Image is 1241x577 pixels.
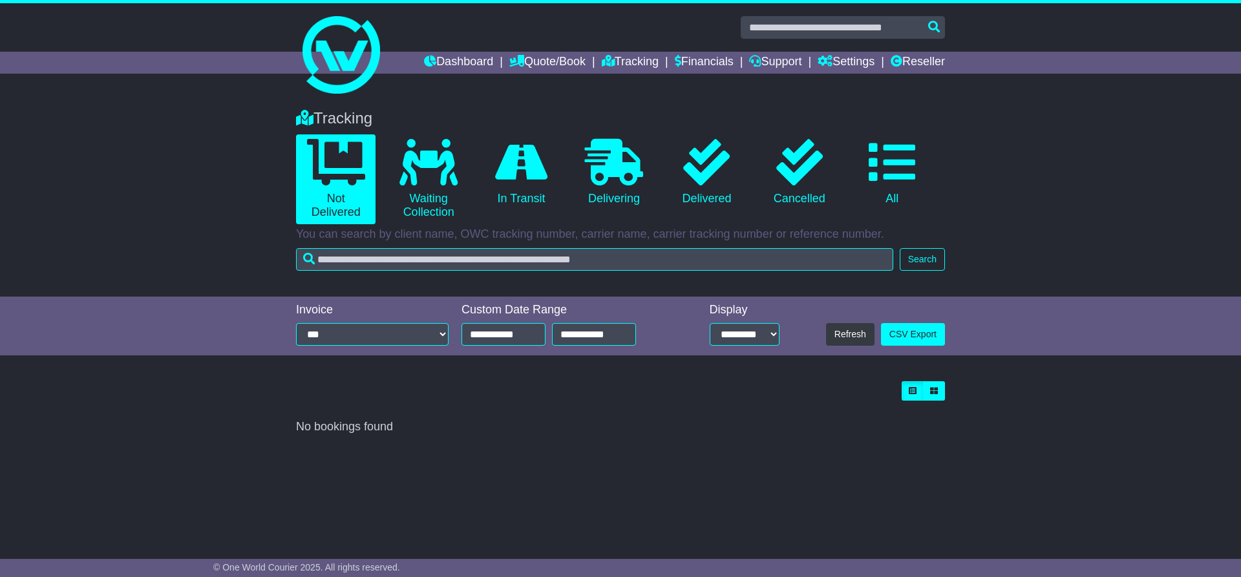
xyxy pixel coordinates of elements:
[482,134,561,211] a: In Transit
[749,52,801,74] a: Support
[759,134,839,211] a: Cancelled
[388,134,468,224] a: Waiting Collection
[296,227,945,242] p: You can search by client name, OWC tracking number, carrier name, carrier tracking number or refe...
[826,323,875,346] button: Refresh
[881,323,945,346] a: CSV Export
[891,52,945,74] a: Reseller
[509,52,586,74] a: Quote/Book
[675,52,734,74] a: Financials
[853,134,932,211] a: All
[461,303,669,317] div: Custom Date Range
[818,52,875,74] a: Settings
[296,134,376,224] a: Not Delivered
[296,420,945,434] div: No bookings found
[424,52,493,74] a: Dashboard
[574,134,653,211] a: Delivering
[290,109,951,128] div: Tracking
[710,303,780,317] div: Display
[213,562,400,572] span: © One World Courier 2025. All rights reserved.
[667,134,747,211] a: Delivered
[296,303,449,317] div: Invoice
[602,52,659,74] a: Tracking
[900,248,945,271] button: Search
